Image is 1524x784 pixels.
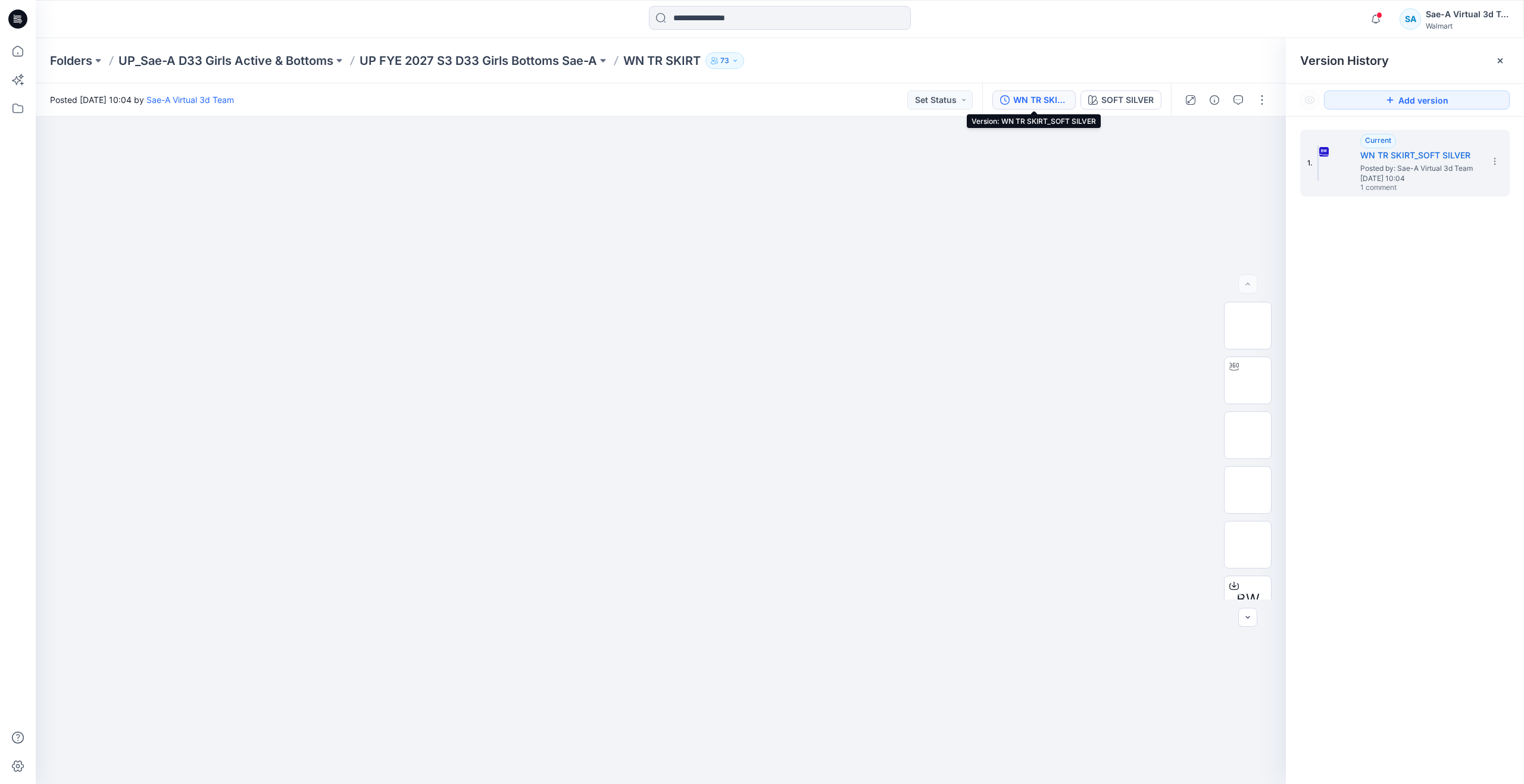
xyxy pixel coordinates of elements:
[1360,183,1444,193] span: 1 comment
[705,52,744,69] button: 73
[1360,163,1479,174] span: Posted by: Sae-A Virtual 3d Team
[1317,145,1319,181] img: WN TR SKIRT_SOFT SILVER
[992,90,1076,110] button: WN TR SKIRT_SOFT SILVER
[1360,148,1479,163] h5: WN TR SKIRT_SOFT SILVER
[1426,21,1509,30] div: Walmart
[1495,56,1505,65] button: Close
[360,52,597,69] a: UP FYE 2027 S3 D33 Girls Bottoms Sae-A
[1360,174,1479,183] span: [DATE] 10:04
[1307,158,1313,168] span: 1.
[50,93,234,106] span: Posted [DATE] 10:04 by
[623,52,701,69] p: WN TR SKIRT
[1013,93,1068,107] div: WN TR SKIRT_SOFT SILVER
[146,95,234,105] a: Sae-A Virtual 3d Team
[1400,8,1421,30] div: SA
[1365,136,1391,145] span: Current
[720,54,729,67] p: 73
[1300,54,1389,68] span: Version History
[1324,90,1510,110] button: Add version
[118,52,333,69] a: UP_Sae-A D33 Girls Active & Bottoms
[1236,589,1260,610] span: BW
[1426,7,1509,21] div: Sae-A Virtual 3d Team
[1300,90,1319,110] button: Show Hidden Versions
[1205,90,1224,110] button: Details
[1101,93,1154,107] div: SOFT SILVER
[50,52,92,69] a: Folders
[1080,90,1161,110] button: SOFT SILVER
[1225,423,1271,448] img: Front Ghost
